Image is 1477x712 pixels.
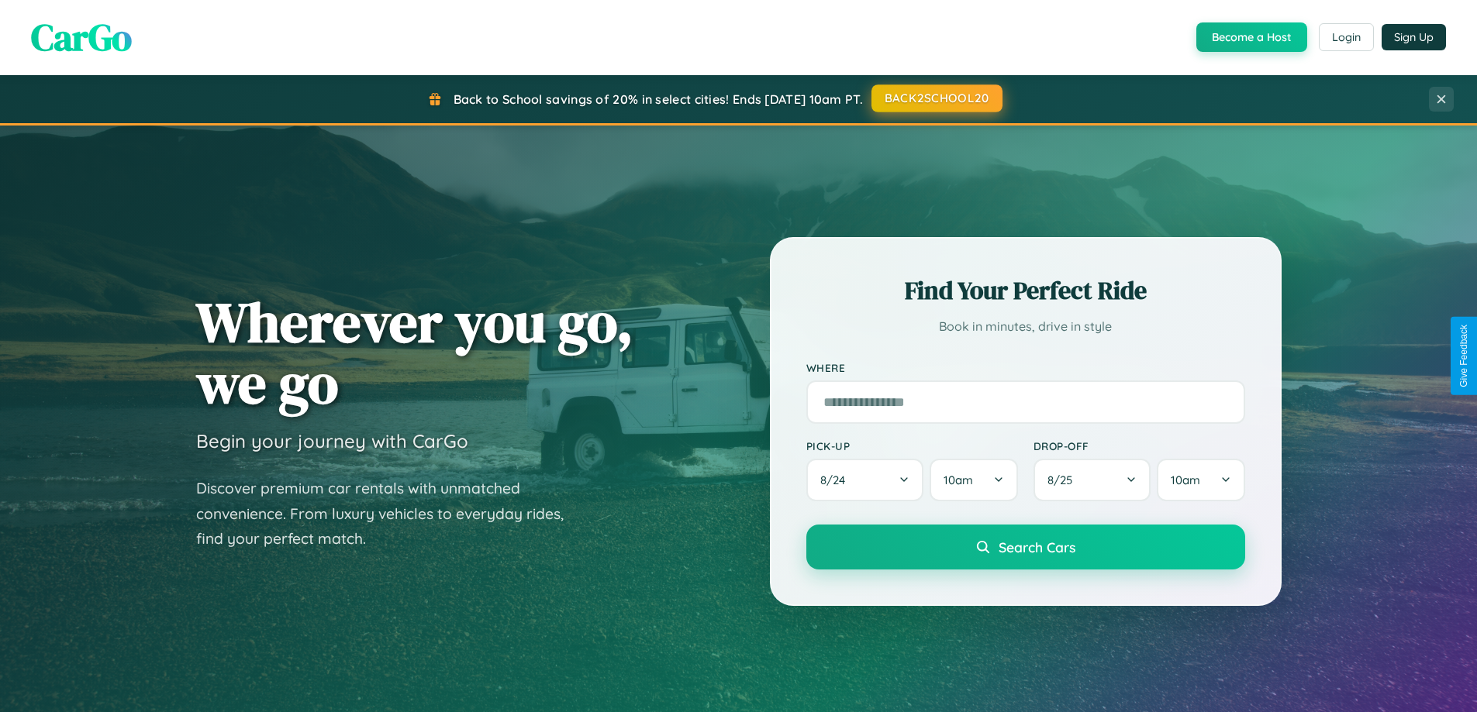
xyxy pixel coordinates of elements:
button: BACK2SCHOOL20 [871,84,1002,112]
span: 10am [944,473,973,487]
h3: Begin your journey with CarGo [196,429,468,452]
button: 8/25 [1034,459,1151,501]
button: Become a Host [1196,22,1307,52]
p: Book in minutes, drive in style [806,315,1245,338]
label: Where [806,361,1245,374]
span: CarGo [31,12,132,63]
label: Pick-up [806,439,1018,452]
span: 8 / 25 [1047,473,1080,487]
span: Search Cars [999,538,1075,555]
span: 10am [1171,473,1200,487]
h1: Wherever you go, we go [196,291,633,414]
button: Search Cars [806,525,1245,569]
button: Login [1319,23,1374,51]
button: Sign Up [1382,24,1446,50]
span: Back to School savings of 20% in select cities! Ends [DATE] 10am PT. [454,91,863,107]
label: Drop-off [1034,439,1245,452]
button: 8/24 [806,459,924,501]
button: 10am [930,459,1017,501]
span: 8 / 24 [820,473,853,487]
h2: Find Your Perfect Ride [806,273,1245,308]
button: 10am [1157,459,1244,501]
div: Give Feedback [1458,325,1469,387]
p: Discover premium car rentals with unmatched convenience. From luxury vehicles to everyday rides, ... [196,476,584,552]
